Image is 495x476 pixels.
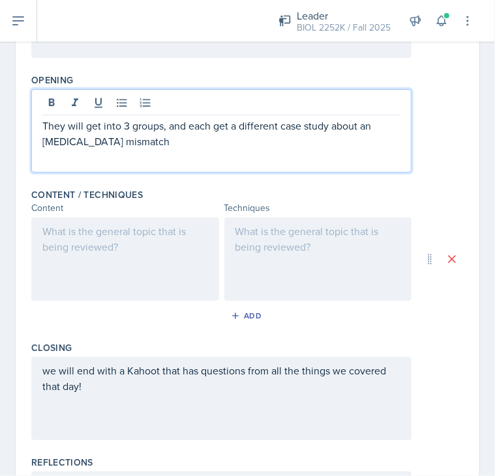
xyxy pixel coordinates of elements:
div: Leader [297,8,391,23]
label: Reflections [31,456,93,469]
div: Add [233,311,262,321]
div: Techniques [224,201,412,215]
label: Opening [31,74,73,87]
p: we will end with a Kahoot that has questions from all the things we covered that day! [42,363,400,394]
label: Closing [31,341,72,354]
div: Content [31,201,219,215]
div: BIOL 2252K / Fall 2025 [297,21,391,35]
p: They will get into 3 groups, and each get a different case study about an [MEDICAL_DATA] mismatch [42,118,400,149]
button: Add [226,306,269,326]
label: Content / Techniques [31,188,143,201]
